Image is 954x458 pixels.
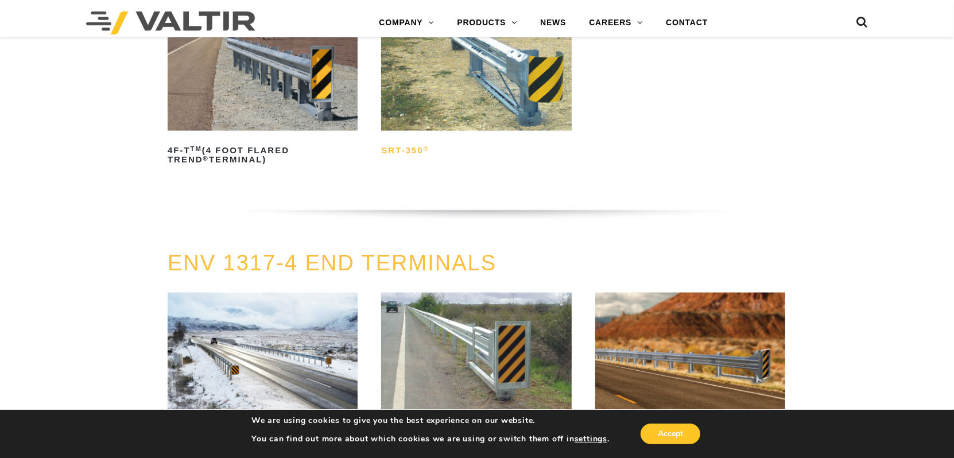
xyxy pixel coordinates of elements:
[191,145,202,152] sup: TM
[577,11,654,34] a: CAREERS
[168,12,358,169] a: 4F-TTM(4 Foot Flared TREND®Terminal)
[381,293,571,440] a: Euro-ET®
[575,434,607,444] button: settings
[529,11,577,34] a: NEWS
[251,434,610,444] p: You can find out more about which cookies we are using or switch them off in .
[251,416,610,426] p: We are using cookies to give you the best experience on our website.
[168,293,358,440] a: ABC™Terminal
[381,12,571,160] a: SRT-350®
[424,145,429,152] sup: ®
[168,141,358,169] h2: 4F-T (4 Foot Flared TREND Terminal)
[445,11,529,34] a: PRODUCTS
[86,11,255,34] img: Valtir
[641,424,700,444] button: Accept
[654,11,719,34] a: CONTACT
[595,293,785,440] a: TREND®350 Tangent
[168,251,497,275] a: ENV 1317-4 END TERMINALS
[381,141,571,160] h2: SRT-350
[203,155,209,162] sup: ®
[367,11,445,34] a: COMPANY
